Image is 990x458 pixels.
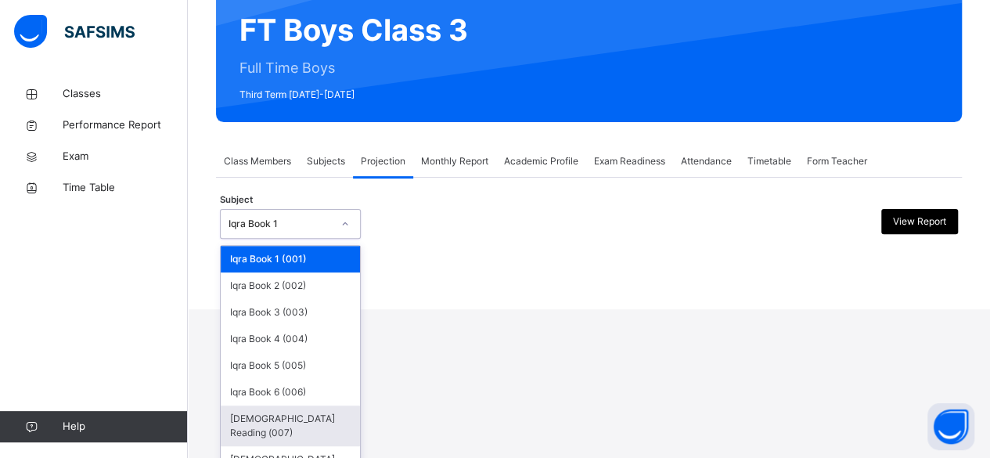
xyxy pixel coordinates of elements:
div: Iqra Book 5 (005) [221,352,360,379]
button: Open asap [927,403,974,450]
span: Performance Report [63,117,188,133]
span: Subject [220,193,253,207]
span: Attendance [681,154,732,168]
span: Time Table [63,180,188,196]
span: Academic Profile [504,154,578,168]
div: Iqra Book 1 [229,217,332,231]
div: Iqra Book 4 (004) [221,326,360,352]
span: Classes [63,86,188,102]
span: Help [63,419,187,435]
span: Third Term [DATE]-[DATE] [239,88,468,102]
span: View Report [893,215,946,229]
span: Exam Readiness [594,154,665,168]
span: Monthly Report [421,154,488,168]
div: Iqra Book 3 (003) [221,299,360,326]
span: Timetable [747,154,791,168]
div: Iqra Book 1 (001) [221,246,360,272]
span: Form Teacher [807,154,867,168]
div: Iqra Book 6 (006) [221,379,360,406]
span: Projection [361,154,405,168]
img: safsims [14,15,135,48]
span: Class Members [224,154,291,168]
span: Subjects [307,154,345,168]
div: Iqra Book 2 (002) [221,272,360,299]
div: [DEMOGRAPHIC_DATA] Reading (007) [221,406,360,446]
span: Exam [63,149,188,164]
